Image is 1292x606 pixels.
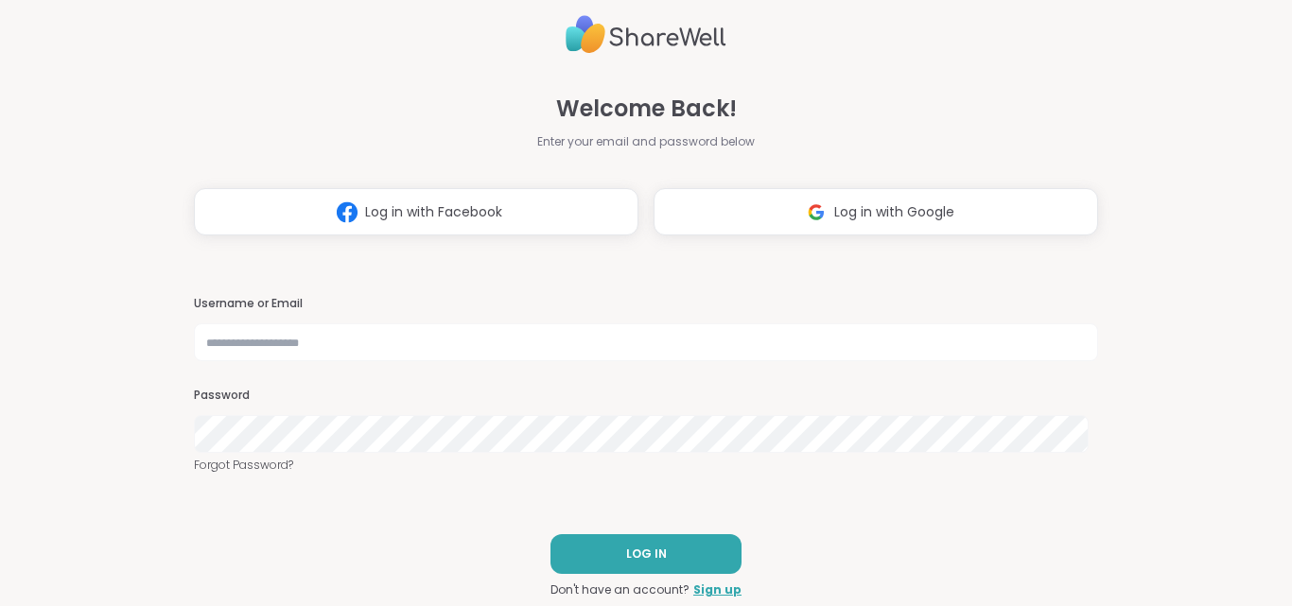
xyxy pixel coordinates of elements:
[537,133,755,150] span: Enter your email and password below
[194,457,1098,474] a: Forgot Password?
[834,202,954,222] span: Log in with Google
[194,388,1098,404] h3: Password
[626,545,667,563] span: LOG IN
[654,188,1098,235] button: Log in with Google
[556,92,737,126] span: Welcome Back!
[550,581,690,598] span: Don't have an account?
[693,581,742,598] a: Sign up
[365,202,502,222] span: Log in with Facebook
[194,296,1098,312] h3: Username or Email
[798,195,834,230] img: ShareWell Logomark
[566,8,726,61] img: ShareWell Logo
[550,534,742,574] button: LOG IN
[194,188,638,235] button: Log in with Facebook
[329,195,365,230] img: ShareWell Logomark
